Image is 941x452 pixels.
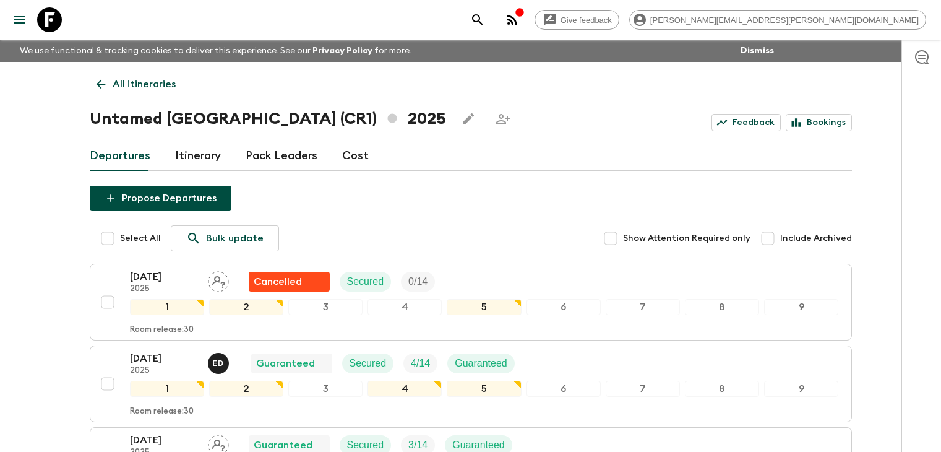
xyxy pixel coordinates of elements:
div: 5 [447,299,521,315]
div: 7 [606,299,680,315]
span: Assign pack leader [208,438,229,448]
span: Give feedback [554,15,619,25]
a: Feedback [711,114,781,131]
div: 2 [209,381,283,397]
span: Edwin Duarte Ríos [208,357,231,367]
p: 2025 [130,284,198,294]
div: Flash Pack cancellation [249,272,330,292]
div: [PERSON_NAME][EMAIL_ADDRESS][PERSON_NAME][DOMAIN_NAME] [629,10,926,30]
span: Select All [120,232,161,245]
div: 8 [685,299,759,315]
button: menu [7,7,32,32]
p: Secured [350,356,387,371]
div: 4 [367,381,442,397]
p: [DATE] [130,269,198,284]
div: Secured [342,354,394,373]
div: 5 [447,381,521,397]
button: [DATE]2025Edwin Duarte RíosGuaranteedSecuredTrip FillGuaranteed123456789Room release:30 [90,346,852,422]
a: Departures [90,141,150,171]
div: Trip Fill [401,272,435,292]
button: [DATE]2025Assign pack leaderFlash Pack cancellationSecuredTrip Fill123456789Room release:30 [90,264,852,341]
a: Bookings [786,114,852,131]
p: 4 / 14 [411,356,430,371]
div: 3 [288,299,363,315]
span: Show Attention Required only [623,232,750,245]
div: 1 [130,299,204,315]
p: Guaranteed [256,356,315,371]
div: 3 [288,381,363,397]
button: search adventures [465,7,490,32]
p: Guaranteed [455,356,507,371]
button: Edit this itinerary [456,106,481,131]
h1: Untamed [GEOGRAPHIC_DATA] (CR1) 2025 [90,106,446,131]
p: Room release: 30 [130,325,194,335]
div: 6 [526,299,601,315]
div: Trip Fill [403,354,437,373]
p: All itineraries [113,77,176,92]
p: 2025 [130,366,198,376]
span: Share this itinerary [491,106,515,131]
p: Bulk update [206,231,264,246]
button: ED [208,353,231,374]
div: 1 [130,381,204,397]
div: Secured [340,272,392,292]
p: We use functional & tracking cookies to deliver this experience. See our for more. [15,40,416,62]
p: Secured [347,274,384,289]
span: [PERSON_NAME][EMAIL_ADDRESS][PERSON_NAME][DOMAIN_NAME] [643,15,926,25]
div: 2 [209,299,283,315]
a: Privacy Policy [312,46,372,55]
span: Include Archived [780,232,852,245]
div: 7 [606,381,680,397]
p: 0 / 14 [408,274,428,289]
p: Room release: 30 [130,407,194,417]
div: 8 [685,381,759,397]
div: 4 [367,299,442,315]
p: [DATE] [130,351,198,366]
p: Cancelled [254,274,302,289]
p: [DATE] [130,433,198,448]
a: Cost [342,141,369,171]
div: 9 [764,299,838,315]
button: Dismiss [737,42,777,59]
a: Give feedback [535,10,619,30]
a: Itinerary [175,141,221,171]
a: Pack Leaders [246,141,317,171]
a: Bulk update [171,225,279,251]
button: Propose Departures [90,186,231,211]
a: All itineraries [90,72,183,97]
span: Assign pack leader [208,275,229,285]
div: 6 [526,381,601,397]
p: E D [213,359,224,368]
div: 9 [764,381,838,397]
